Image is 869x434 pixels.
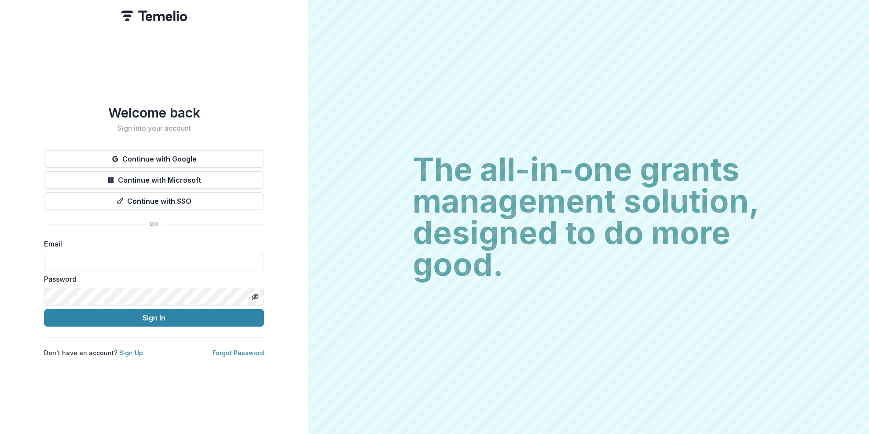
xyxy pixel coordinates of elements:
[213,349,264,357] a: Forgot Password
[44,309,264,327] button: Sign In
[44,124,264,132] h2: Sign into your account
[44,105,264,121] h1: Welcome back
[121,11,187,21] img: Temelio
[44,150,264,168] button: Continue with Google
[44,274,259,284] label: Password
[119,349,143,357] a: Sign Up
[44,348,143,357] p: Don't have an account?
[248,290,262,304] button: Toggle password visibility
[44,239,259,249] label: Email
[44,171,264,189] button: Continue with Microsoft
[44,192,264,210] button: Continue with SSO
